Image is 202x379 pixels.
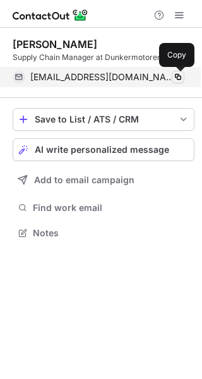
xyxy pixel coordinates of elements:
span: Add to email campaign [34,175,134,185]
span: Notes [33,227,189,239]
button: Add to email campaign [13,169,194,191]
span: [EMAIL_ADDRESS][DOMAIN_NAME] [30,71,175,83]
button: save-profile-one-click [13,108,194,131]
img: ContactOut v5.3.10 [13,8,88,23]
div: [PERSON_NAME] [13,38,97,51]
div: Save to List / ATS / CRM [35,114,172,124]
button: Find work email [13,199,194,217]
div: Supply Chain Manager at Dunkermotoren [13,52,194,63]
span: AI write personalized message [35,145,169,155]
span: Find work email [33,202,189,214]
button: Notes [13,224,194,242]
button: AI write personalized message [13,138,194,161]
